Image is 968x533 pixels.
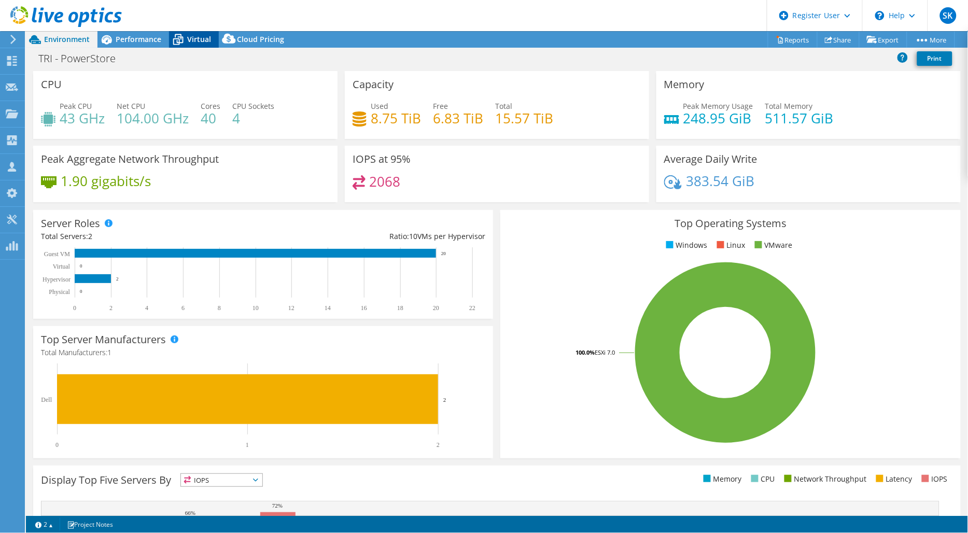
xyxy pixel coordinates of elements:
[181,474,262,486] span: IOPS
[73,304,76,312] text: 0
[437,441,440,448] text: 2
[859,32,907,48] a: Export
[433,101,448,111] span: Free
[201,113,220,124] h4: 40
[686,175,754,187] h4: 383.54 GiB
[34,53,132,64] h1: TRI - PowerStore
[60,101,92,111] span: Peak CPU
[508,218,952,229] h3: Top Operating Systems
[263,231,486,242] div: Ratio: VMs per Hypervisor
[940,7,957,24] span: SK
[60,113,105,124] h4: 43 GHz
[116,276,119,282] text: 2
[218,304,221,312] text: 8
[576,348,595,356] tspan: 100.0%
[41,334,166,345] h3: Top Server Manufacturers
[41,153,219,165] h3: Peak Aggregate Network Throughput
[353,153,411,165] h3: IOPS at 95%
[409,231,417,241] span: 10
[683,113,753,124] h4: 248.95 GiB
[782,473,867,485] li: Network Throughput
[185,510,195,516] text: 66%
[917,51,952,66] a: Print
[353,79,394,90] h3: Capacity
[765,101,813,111] span: Total Memory
[371,101,388,111] span: Used
[44,34,90,44] span: Environment
[41,396,52,403] text: Dell
[443,397,446,403] text: 2
[397,304,403,312] text: 18
[232,101,274,111] span: CPU Sockets
[272,502,283,509] text: 72%
[41,347,485,358] h4: Total Manufacturers:
[907,32,955,48] a: More
[919,473,948,485] li: IOPS
[495,101,512,111] span: Total
[80,263,82,269] text: 0
[664,240,708,251] li: Windows
[43,276,71,283] text: Hypervisor
[181,304,185,312] text: 6
[595,348,615,356] tspan: ESXi 7.0
[433,113,483,124] h4: 6.83 TiB
[765,113,834,124] h4: 511.57 GiB
[495,113,553,124] h4: 15.57 TiB
[117,113,189,124] h4: 104.00 GHz
[145,304,148,312] text: 4
[288,304,294,312] text: 12
[441,251,446,256] text: 20
[117,101,145,111] span: Net CPU
[88,231,92,241] span: 2
[41,218,100,229] h3: Server Roles
[768,32,818,48] a: Reports
[109,304,113,312] text: 2
[252,304,259,312] text: 10
[325,304,331,312] text: 14
[246,441,249,448] text: 1
[41,79,62,90] h3: CPU
[664,153,757,165] h3: Average Daily Write
[201,101,220,111] span: Cores
[664,79,705,90] h3: Memory
[371,113,421,124] h4: 8.75 TiB
[28,518,60,531] a: 2
[61,175,151,187] h4: 1.90 gigabits/s
[817,32,860,48] a: Share
[469,304,475,312] text: 22
[80,289,82,294] text: 0
[875,11,885,20] svg: \n
[187,34,211,44] span: Virtual
[49,288,70,296] text: Physical
[55,441,59,448] text: 0
[714,240,746,251] li: Linux
[683,101,753,111] span: Peak Memory Usage
[752,240,793,251] li: VMware
[370,176,401,187] h4: 2068
[41,231,263,242] div: Total Servers:
[53,263,71,270] text: Virtual
[116,34,161,44] span: Performance
[232,113,274,124] h4: 4
[60,518,120,531] a: Project Notes
[701,473,742,485] li: Memory
[237,34,284,44] span: Cloud Pricing
[107,347,111,357] span: 1
[44,250,70,258] text: Guest VM
[874,473,913,485] li: Latency
[433,304,439,312] text: 20
[749,473,775,485] li: CPU
[361,304,367,312] text: 16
